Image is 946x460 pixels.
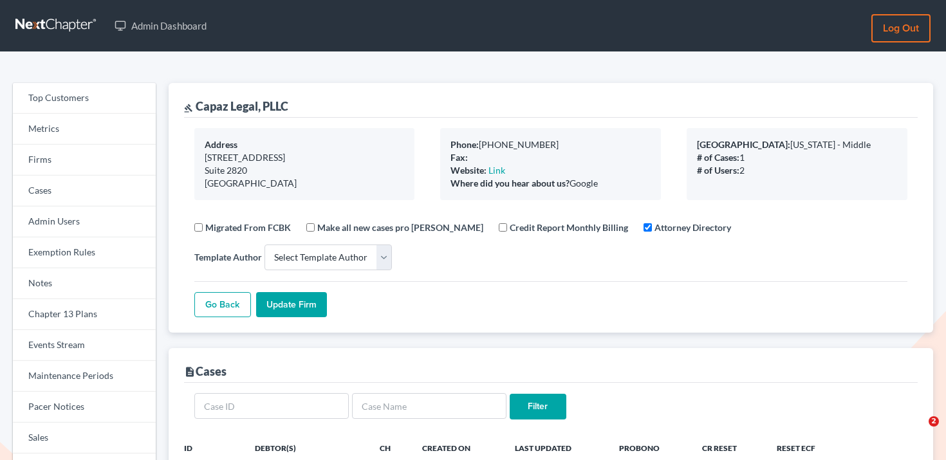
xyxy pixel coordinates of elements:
a: Cases [13,176,156,207]
b: Address [205,139,237,150]
div: [PHONE_NUMBER] [450,138,651,151]
b: Website: [450,165,487,176]
a: Link [488,165,505,176]
label: Make all new cases pro [PERSON_NAME] [317,221,483,234]
a: Go Back [194,292,251,318]
b: # of Cases: [697,152,739,163]
a: Maintenance Periods [13,361,156,392]
i: description [184,366,196,378]
div: Suite 2820 [205,164,405,177]
b: [GEOGRAPHIC_DATA]: [697,139,790,150]
input: Filter [510,394,566,419]
div: Google [450,177,651,190]
a: Notes [13,268,156,299]
label: Migrated From FCBK [205,221,291,234]
div: 2 [697,164,897,177]
a: Exemption Rules [13,237,156,268]
label: Credit Report Monthly Billing [510,221,628,234]
b: # of Users: [697,165,739,176]
div: Capaz Legal, PLLC [184,98,288,114]
div: [GEOGRAPHIC_DATA] [205,177,405,190]
a: Chapter 13 Plans [13,299,156,330]
a: Sales [13,423,156,454]
div: [US_STATE] - Middle [697,138,897,151]
a: Top Customers [13,83,156,114]
input: Update Firm [256,292,327,318]
i: gavel [184,104,193,113]
label: Attorney Directory [654,221,731,234]
input: Case Name [352,393,506,419]
b: Phone: [450,139,479,150]
a: Admin Users [13,207,156,237]
iframe: Intercom live chat [902,416,933,447]
a: Admin Dashboard [108,14,213,37]
a: Metrics [13,114,156,145]
label: Template Author [194,250,262,264]
a: Firms [13,145,156,176]
b: Fax: [450,152,468,163]
input: Case ID [194,393,349,419]
a: Log out [871,14,931,42]
span: 2 [929,416,939,427]
div: Cases [184,363,227,379]
div: 1 [697,151,897,164]
b: Where did you hear about us? [450,178,570,189]
a: Events Stream [13,330,156,361]
a: Pacer Notices [13,392,156,423]
div: [STREET_ADDRESS] [205,151,405,164]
